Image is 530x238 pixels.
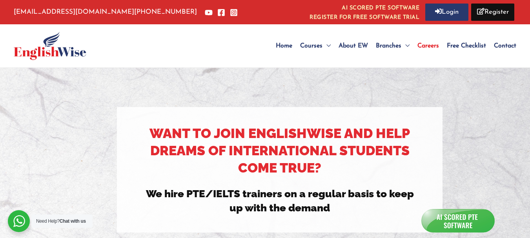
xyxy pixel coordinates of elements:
[36,218,86,224] span: Need Help?
[276,43,292,49] span: Home
[149,125,410,176] strong: Want to join EnglishWise and help dreams of international students come true?
[423,209,493,232] img: icon_a.png
[205,9,213,16] a: YouTube
[14,32,86,60] img: English Wise
[60,218,86,224] strong: Chat with us
[14,6,197,18] p: [PHONE_NUMBER]
[217,9,225,16] a: Facebook
[372,28,413,64] a: Branches
[335,28,372,64] a: About EW
[447,43,486,49] span: Free Checklist
[230,9,238,16] a: Instagram
[138,187,421,215] h3: We hire PTE/IELTS trainers on a regular basis to keep up with the demand
[376,43,401,49] span: Branches
[425,4,468,21] a: Login
[300,43,322,49] span: Courses
[339,43,368,49] span: About EW
[310,4,419,13] i: AI SCORED PTE SOFTWARE
[272,28,296,64] a: Home
[296,28,335,64] a: Courses
[310,4,419,20] a: AI SCORED PTE SOFTWAREREGISTER FOR FREE SOFTWARE TRIAL
[494,43,516,49] span: Contact
[272,28,516,64] nav: Site Navigation
[490,28,516,64] a: Contact
[443,28,490,64] a: Free Checklist
[14,9,134,15] a: [EMAIL_ADDRESS][DOMAIN_NAME]
[417,43,439,49] span: Careers
[413,28,443,64] a: Careers
[471,4,514,21] a: Register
